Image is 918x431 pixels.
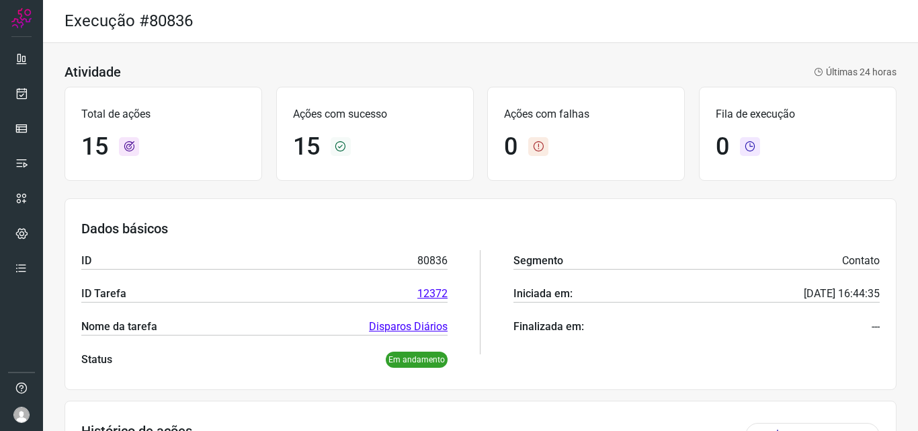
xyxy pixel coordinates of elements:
h1: 0 [716,132,729,161]
p: Contato [842,253,880,269]
p: Status [81,352,112,368]
img: Logo [11,8,32,28]
a: Disparos Diários [369,319,448,335]
p: Total de ações [81,106,245,122]
p: Últimas 24 horas [814,65,896,79]
h1: 0 [504,132,517,161]
img: avatar-user-boy.jpg [13,407,30,423]
p: --- [872,319,880,335]
h3: Dados básicos [81,221,880,237]
p: Em andamento [386,352,448,368]
p: [DATE] 16:44:35 [804,286,880,302]
p: Finalizada em: [513,319,584,335]
p: Fila de execução [716,106,880,122]
h2: Execução #80836 [65,11,193,31]
p: 80836 [417,253,448,269]
p: Ações com sucesso [293,106,457,122]
p: ID Tarefa [81,286,126,302]
p: Nome da tarefa [81,319,157,335]
a: 12372 [417,286,448,302]
h1: 15 [293,132,320,161]
p: Ações com falhas [504,106,668,122]
p: ID [81,253,91,269]
h3: Atividade [65,64,121,80]
p: Segmento [513,253,563,269]
h1: 15 [81,132,108,161]
p: Iniciada em: [513,286,573,302]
